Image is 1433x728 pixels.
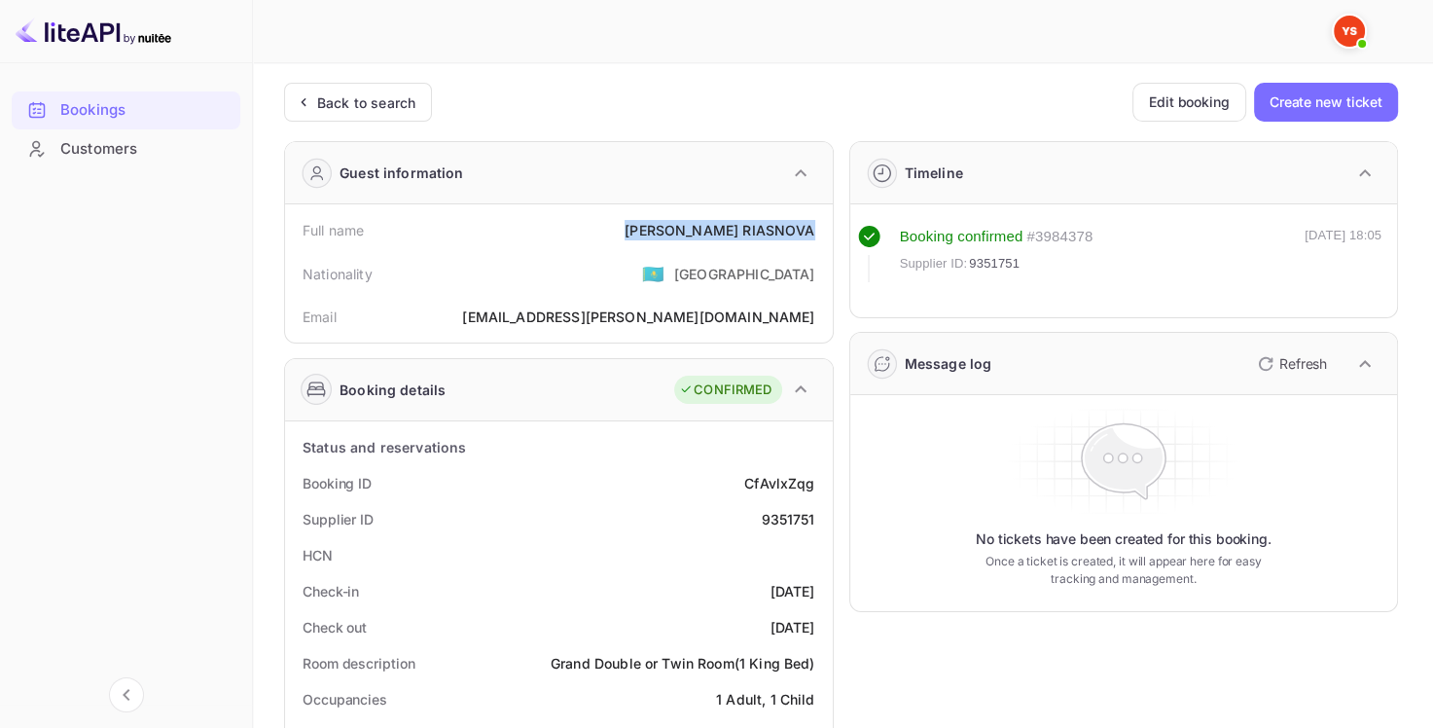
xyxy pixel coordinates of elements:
[716,689,814,710] div: 1 Adult, 1 Child
[1132,83,1246,122] button: Edit booking
[744,473,814,493] div: CfAvlxZqg
[1305,226,1381,282] div: [DATE] 18:05
[462,307,814,327] div: [EMAIL_ADDRESS][PERSON_NAME][DOMAIN_NAME]
[303,689,387,710] div: Occupancies
[674,264,815,284] div: [GEOGRAPHIC_DATA]
[642,256,664,291] span: United States
[303,653,414,673] div: Room description
[679,381,771,400] div: CONFIRMED
[12,130,240,166] a: Customers
[761,509,814,529] div: 9351751
[340,380,446,400] div: Booking details
[900,254,968,273] span: Supplier ID:
[303,473,372,493] div: Booking ID
[551,653,815,673] div: Grand Double or Twin Room(1 King Bed)
[317,92,415,113] div: Back to search
[303,307,337,327] div: Email
[1026,226,1093,248] div: # 3984378
[900,226,1023,248] div: Booking confirmed
[16,16,171,47] img: LiteAPI logo
[303,581,359,601] div: Check-in
[976,529,1272,549] p: No tickets have been created for this booking.
[109,677,144,712] button: Collapse navigation
[625,220,814,240] div: [PERSON_NAME] RIASNOVA
[1246,348,1335,380] button: Refresh
[303,509,374,529] div: Supplier ID
[60,138,231,161] div: Customers
[340,163,464,183] div: Guest information
[969,254,1020,273] span: 9351751
[12,130,240,168] div: Customers
[12,91,240,129] div: Bookings
[303,437,466,457] div: Status and reservations
[770,617,815,637] div: [DATE]
[977,553,1270,588] p: Once a ticket is created, it will appear here for easy tracking and management.
[60,99,231,122] div: Bookings
[303,220,364,240] div: Full name
[303,545,333,565] div: HCN
[905,163,963,183] div: Timeline
[1334,16,1365,47] img: Yandex Support
[770,581,815,601] div: [DATE]
[1254,83,1398,122] button: Create new ticket
[1279,353,1327,374] p: Refresh
[303,264,373,284] div: Nationality
[303,617,367,637] div: Check out
[905,353,992,374] div: Message log
[12,91,240,127] a: Bookings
